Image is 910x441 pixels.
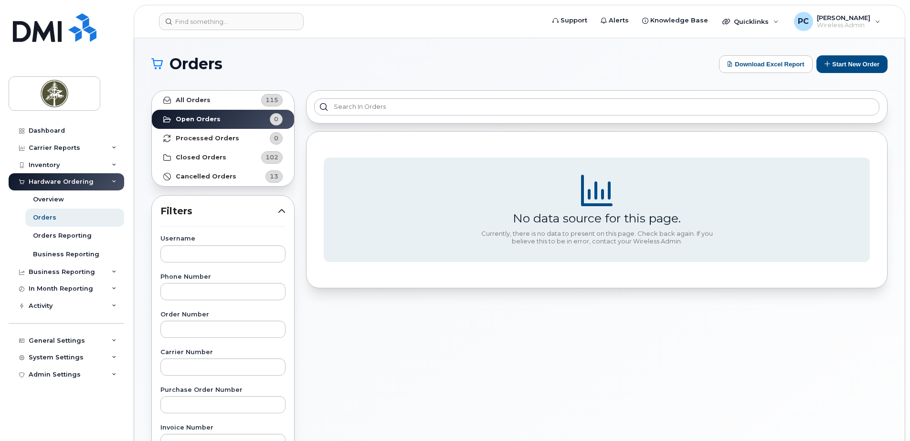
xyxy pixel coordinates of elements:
[160,349,286,356] label: Carrier Number
[152,91,294,110] a: All Orders115
[176,96,211,104] strong: All Orders
[160,387,286,393] label: Purchase Order Number
[314,98,879,115] input: Search in orders
[176,173,236,180] strong: Cancelled Orders
[169,57,222,71] span: Orders
[274,134,278,143] span: 0
[816,55,888,73] button: Start New Order
[152,148,294,167] a: Closed Orders102
[265,95,278,105] span: 115
[160,274,286,280] label: Phone Number
[160,236,286,242] label: Username
[160,425,286,431] label: Invoice Number
[176,154,226,161] strong: Closed Orders
[719,55,813,73] button: Download Excel Report
[152,167,294,186] a: Cancelled Orders13
[160,312,286,318] label: Order Number
[160,204,278,218] span: Filters
[152,129,294,148] a: Processed Orders0
[477,230,716,245] div: Currently, there is no data to present on this page. Check back again. If you believe this to be ...
[176,135,239,142] strong: Processed Orders
[265,153,278,162] span: 102
[274,115,278,124] span: 0
[152,110,294,129] a: Open Orders0
[176,115,221,123] strong: Open Orders
[513,211,681,225] div: No data source for this page.
[270,172,278,181] span: 13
